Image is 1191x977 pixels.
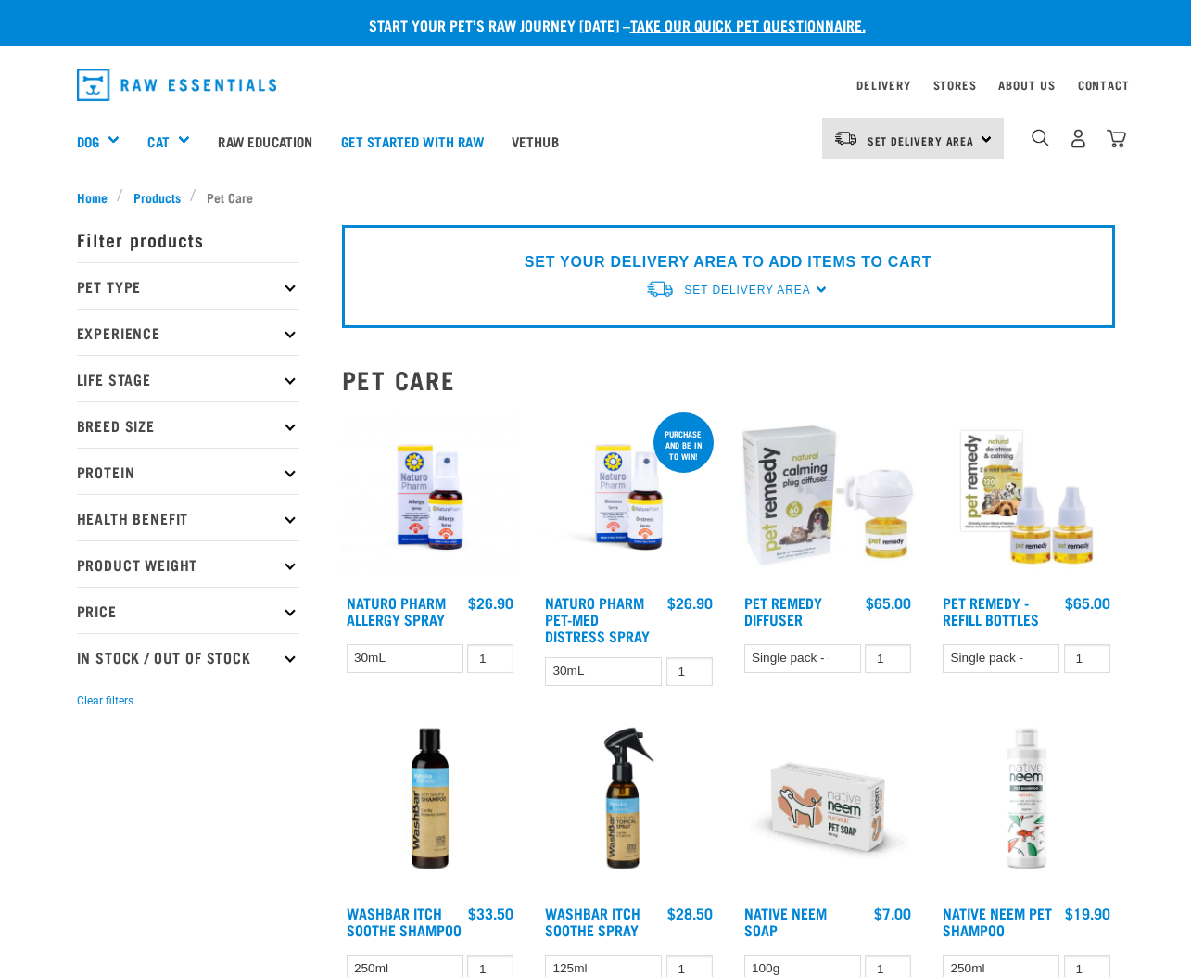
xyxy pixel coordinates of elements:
[1065,594,1110,611] div: $65.00
[1065,905,1110,921] div: $19.90
[938,719,1115,896] img: Native Neem Pet Shampoo
[1032,129,1049,146] img: home-icon-1@2x.png
[468,594,513,611] div: $26.90
[943,908,1052,933] a: Native Neem Pet Shampoo
[204,104,326,178] a: Raw Education
[1069,129,1088,148] img: user.png
[865,644,911,673] input: 1
[77,448,299,494] p: Protein
[540,719,717,896] img: Wash Bar Itch Soothe Topical Spray
[468,905,513,921] div: $33.50
[62,61,1130,108] nav: dropdown navigation
[938,409,1115,586] img: Pet remedy refills
[1107,129,1126,148] img: home-icon@2x.png
[744,908,827,933] a: Native Neem Soap
[740,719,917,896] img: Organic neem pet soap bar 100g green trading
[123,187,190,207] a: Products
[740,409,917,586] img: Pet Remedy
[77,692,133,709] button: Clear filters
[347,598,446,623] a: Naturo Pharm Allergy Spray
[342,719,519,896] img: Wash Bar Itch Soothe Shampoo
[943,598,1039,623] a: Pet Remedy - Refill Bottles
[467,644,513,673] input: 1
[744,598,822,623] a: Pet Remedy Diffuser
[77,401,299,448] p: Breed Size
[77,540,299,587] p: Product Weight
[868,137,975,144] span: Set Delivery Area
[1078,82,1130,88] a: Contact
[856,82,910,88] a: Delivery
[540,409,717,586] img: RE Product Shoot 2023 Nov8635
[667,594,713,611] div: $26.90
[998,82,1055,88] a: About Us
[77,355,299,401] p: Life Stage
[347,908,462,933] a: WashBar Itch Soothe Shampoo
[653,420,714,470] div: Purchase and be in to win!
[645,279,675,298] img: van-moving.png
[933,82,977,88] a: Stores
[545,598,650,640] a: Naturo Pharm Pet-Med Distress Spray
[77,262,299,309] p: Pet Type
[1064,644,1110,673] input: 1
[498,104,573,178] a: Vethub
[77,131,99,152] a: Dog
[684,284,810,297] span: Set Delivery Area
[866,594,911,611] div: $65.00
[667,905,713,921] div: $28.50
[342,365,1115,394] h2: Pet Care
[525,251,931,273] p: SET YOUR DELIVERY AREA TO ADD ITEMS TO CART
[77,187,1115,207] nav: breadcrumbs
[77,187,108,207] span: Home
[77,633,299,679] p: In Stock / Out Of Stock
[833,130,858,146] img: van-moving.png
[77,187,118,207] a: Home
[147,131,169,152] a: Cat
[630,20,866,29] a: take our quick pet questionnaire.
[666,657,713,686] input: 1
[77,587,299,633] p: Price
[545,908,640,933] a: WashBar Itch Soothe Spray
[874,905,911,921] div: $7.00
[327,104,498,178] a: Get started with Raw
[133,187,181,207] span: Products
[77,69,277,101] img: Raw Essentials Logo
[342,409,519,586] img: 2023 AUG RE Product1728
[77,494,299,540] p: Health Benefit
[77,216,299,262] p: Filter products
[77,309,299,355] p: Experience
